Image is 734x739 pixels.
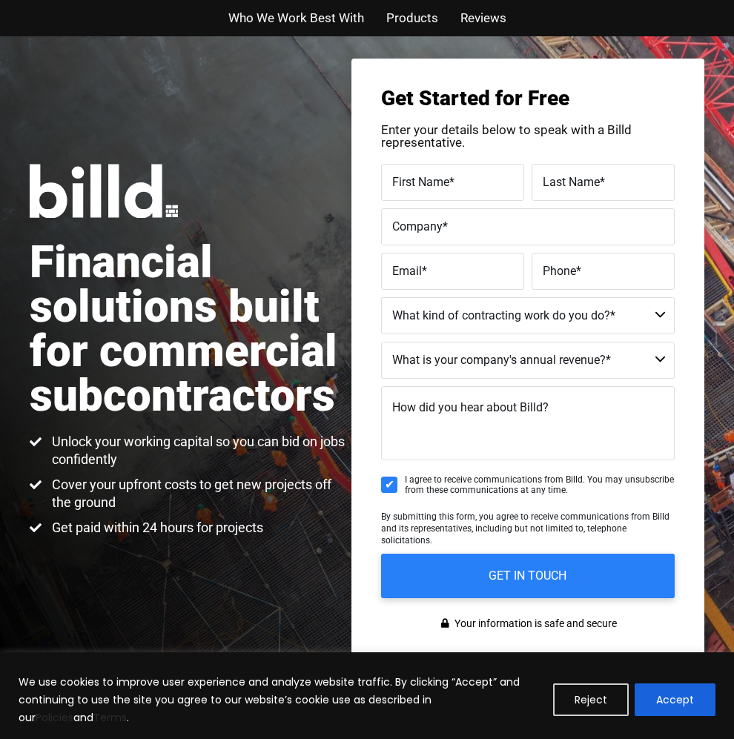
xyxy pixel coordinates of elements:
a: Policies [36,710,73,725]
button: Reject [553,683,629,716]
span: Phone [543,263,576,277]
p: Enter your details below to speak with a Billd representative. [381,124,675,149]
span: Last Name [543,174,600,188]
a: Terms [93,710,127,725]
span: Company [392,219,443,233]
p: We use cookies to improve user experience and analyze website traffic. By clicking “Accept” and c... [19,673,542,726]
a: Who We Work Best With [228,7,364,29]
span: How did you hear about Billd? [392,400,549,414]
h1: Financial solutions built for commercial subcontractors [30,240,351,418]
span: I agree to receive communications from Billd. You may unsubscribe from these communications at an... [405,474,675,496]
span: By submitting this form, you agree to receive communications from Billd and its representatives, ... [381,511,669,546]
a: Products [386,7,438,29]
h3: Get Started for Free [381,88,675,109]
span: First Name [392,174,449,188]
button: Accept [635,683,715,716]
input: I agree to receive communications from Billd. You may unsubscribe from these communications at an... [381,477,397,493]
span: Cover your upfront costs to get new projects off the ground [48,476,351,511]
span: Email [392,263,422,277]
span: Unlock your working capital so you can bid on jobs confidently [48,433,351,468]
span: Get paid within 24 hours for projects [48,519,263,537]
a: Reviews [460,7,506,29]
input: GET IN TOUCH [381,554,675,598]
span: Your information is safe and secure [451,613,617,634]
